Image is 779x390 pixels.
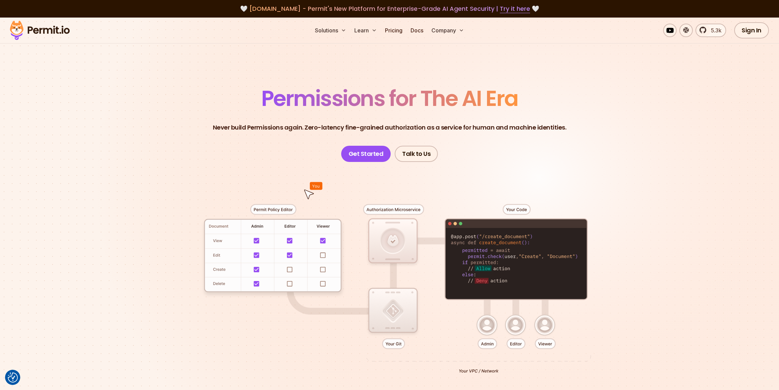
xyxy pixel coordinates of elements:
[395,146,438,162] a: Talk to Us
[312,24,349,37] button: Solutions
[695,24,726,37] a: 5.3k
[8,372,18,383] img: Revisit consent button
[249,4,530,13] span: [DOMAIN_NAME] - Permit's New Platform for Enterprise-Grade AI Agent Security |
[734,22,769,38] a: Sign In
[352,24,380,37] button: Learn
[408,24,426,37] a: Docs
[8,372,18,383] button: Consent Preferences
[707,26,721,34] span: 5.3k
[382,24,405,37] a: Pricing
[16,4,763,13] div: 🤍 🤍
[7,19,73,42] img: Permit logo
[500,4,530,13] a: Try it here
[261,83,518,113] span: Permissions for The AI Era
[429,24,467,37] button: Company
[341,146,391,162] a: Get Started
[213,123,566,132] p: Never build Permissions again. Zero-latency fine-grained authorization as a service for human and...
